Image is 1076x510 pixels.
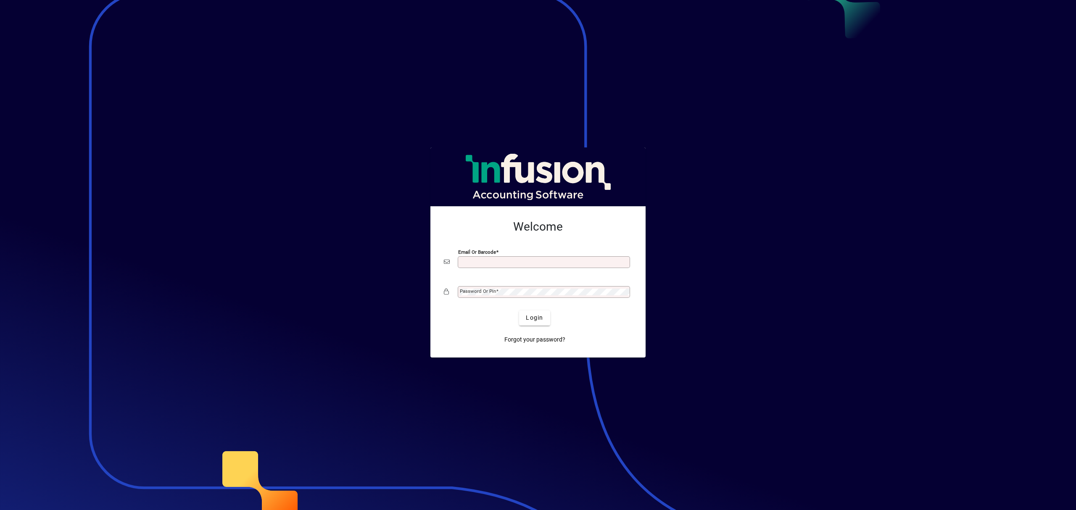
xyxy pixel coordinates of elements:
h2: Welcome [444,220,632,234]
span: Login [526,313,543,322]
a: Forgot your password? [501,332,569,347]
button: Login [519,310,550,326]
span: Forgot your password? [504,335,565,344]
mat-label: Email or Barcode [458,249,496,255]
mat-label: Password or Pin [460,288,496,294]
